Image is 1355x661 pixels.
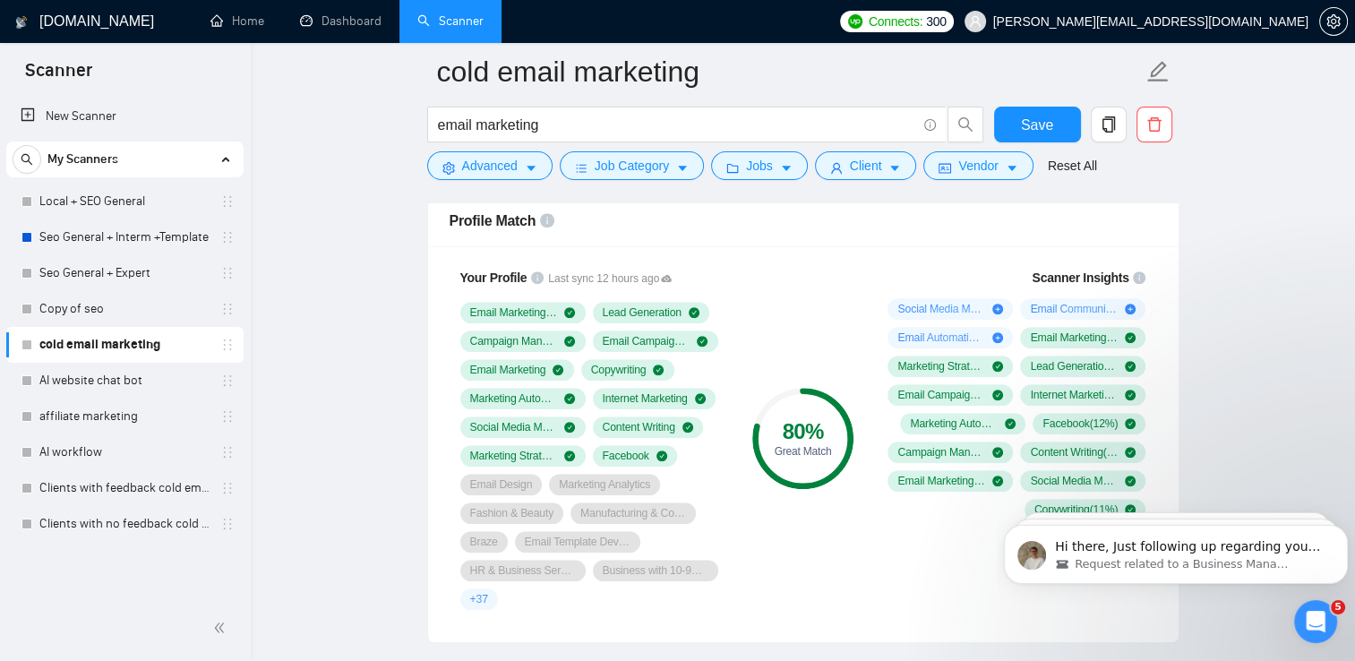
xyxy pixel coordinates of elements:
[924,119,936,131] span: info-circle
[220,230,235,245] span: holder
[417,13,484,29] a: searchScanner
[1133,271,1145,284] span: info-circle
[1092,116,1126,133] span: copy
[575,161,587,175] span: bars
[220,338,235,352] span: holder
[39,291,210,327] a: Copy of seo
[897,474,985,488] span: Email Marketing Strategy ( 12 %)
[427,151,553,180] button: settingAdvancedcaret-down
[1294,600,1337,643] iframe: Intercom live chat
[897,388,985,402] span: Email Campaign Setup ( 24 %)
[1125,447,1136,458] span: check-circle
[1030,474,1118,488] span: Social Media Management ( 12 %)
[682,422,693,433] span: check-circle
[220,517,235,531] span: holder
[1146,60,1170,83] span: edit
[948,107,983,142] button: search
[603,420,675,434] span: Content Writing
[220,481,235,495] span: holder
[591,363,647,377] span: Copywriting
[726,161,739,175] span: folder
[564,336,575,347] span: check-circle
[926,12,946,31] span: 300
[1030,330,1118,345] span: Email Marketing ( 51 %)
[213,619,231,637] span: double-left
[1125,418,1136,429] span: check-circle
[603,305,682,320] span: Lead Generation
[21,99,229,134] a: New Scanner
[1030,445,1118,459] span: Content Writing ( 12 %)
[470,477,533,492] span: Email Design
[689,307,699,318] span: check-circle
[695,393,706,404] span: check-circle
[470,334,558,348] span: Campaign Management
[39,327,210,363] a: cold email marketing
[992,476,1003,486] span: check-circle
[39,219,210,255] a: Seo General + Interm +Template
[39,399,210,434] a: affiliate marketing
[564,393,575,404] span: check-circle
[1030,302,1118,316] span: Email Communication ( 15 %)
[969,15,982,28] span: user
[1331,600,1345,614] span: 5
[210,13,264,29] a: homeHome
[1042,416,1118,431] span: Facebook ( 12 %)
[442,161,455,175] span: setting
[958,156,998,176] span: Vendor
[897,330,985,345] span: Email Automation ( 11 %)
[78,69,295,85] span: Request related to a Business Manager
[746,156,773,176] span: Jobs
[1030,388,1118,402] span: Internet Marketing ( 17 %)
[1032,271,1128,284] span: Scanner Insights
[697,336,708,347] span: check-circle
[6,99,244,134] li: New Scanner
[1319,7,1348,36] button: setting
[580,506,686,520] span: Manufacturing & Construction
[1048,156,1097,176] a: Reset All
[220,409,235,424] span: holder
[939,161,951,175] span: idcard
[564,451,575,461] span: check-circle
[1125,332,1136,343] span: check-circle
[992,390,1003,400] span: check-circle
[1125,361,1136,372] span: check-circle
[6,142,244,542] li: My Scanners
[992,361,1003,372] span: check-circle
[220,302,235,316] span: holder
[992,332,1003,343] span: plus-circle
[220,194,235,209] span: holder
[470,391,558,406] span: Marketing Automation
[438,114,916,136] input: Search Freelance Jobs...
[559,477,650,492] span: Marketing Analytics
[1137,116,1171,133] span: delete
[711,151,808,180] button: folderJobscaret-down
[470,563,576,578] span: HR & Business Services
[13,145,41,174] button: search
[13,153,40,166] span: search
[553,365,563,375] span: check-circle
[39,255,210,291] a: Seo General + Expert
[525,161,537,175] span: caret-down
[603,563,708,578] span: Business with 10-99 Employees
[1320,14,1347,29] span: setting
[1125,476,1136,486] span: check-circle
[603,449,649,463] span: Facebook
[815,151,917,180] button: userClientcaret-down
[888,161,901,175] span: caret-down
[39,470,210,506] a: Clients with feedback cold email marketing
[752,421,853,442] div: 80 %
[39,506,210,542] a: Clients with no feedback cold email marketing
[897,302,985,316] span: Social Media Marketing ( 37 %)
[992,304,1003,314] span: plus-circle
[603,334,690,348] span: Email Campaign Setup
[437,49,1143,94] input: Scanner name...
[300,13,382,29] a: dashboardDashboard
[470,535,498,549] span: Braze
[1030,359,1118,373] span: Lead Generation ( 43 %)
[869,12,922,31] span: Connects:
[994,107,1081,142] button: Save
[992,447,1003,458] span: check-circle
[564,307,575,318] span: check-circle
[656,451,667,461] span: check-circle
